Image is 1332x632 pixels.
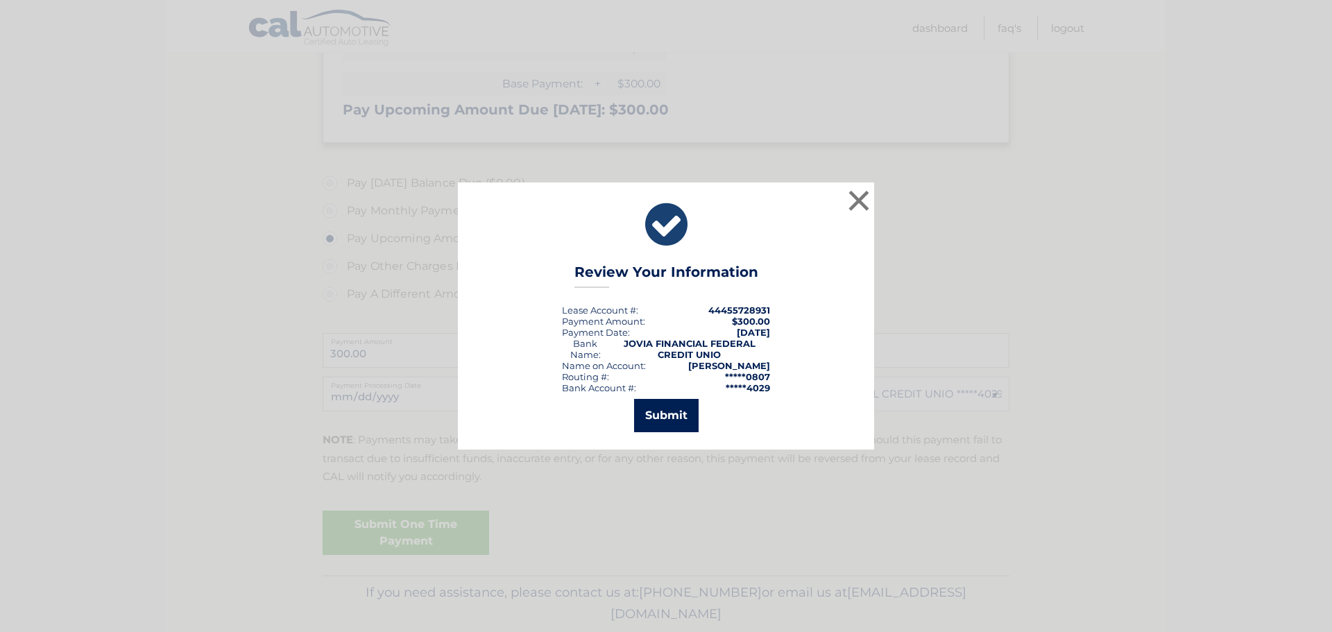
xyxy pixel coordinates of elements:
[562,316,645,327] div: Payment Amount:
[562,382,636,393] div: Bank Account #:
[562,327,628,338] span: Payment Date
[562,360,646,371] div: Name on Account:
[708,305,770,316] strong: 44455728931
[562,338,608,360] div: Bank Name:
[562,327,630,338] div: :
[732,316,770,327] span: $300.00
[624,338,755,360] strong: JOVIA FINANCIAL FEDERAL CREDIT UNIO
[845,187,873,214] button: ×
[634,399,699,432] button: Submit
[562,371,609,382] div: Routing #:
[737,327,770,338] span: [DATE]
[688,360,770,371] strong: [PERSON_NAME]
[562,305,638,316] div: Lease Account #:
[574,264,758,288] h3: Review Your Information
